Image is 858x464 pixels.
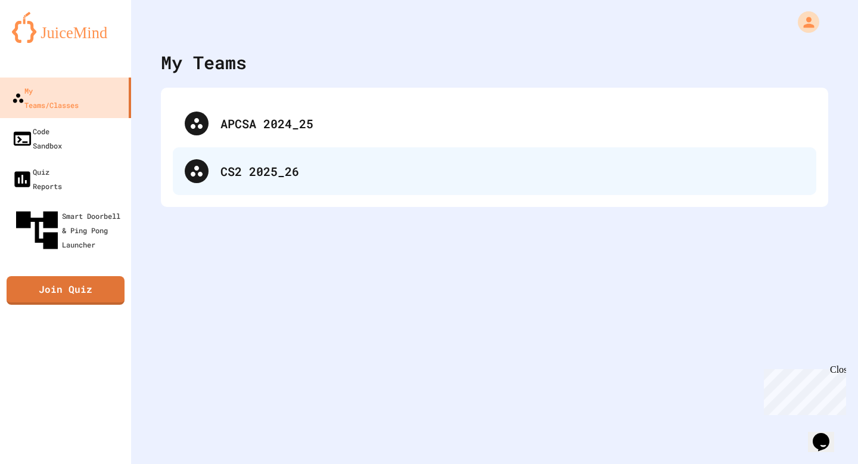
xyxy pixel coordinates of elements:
div: My Account [785,8,822,36]
div: Quiz Reports [12,165,62,193]
div: My Teams [161,49,247,76]
div: Smart Doorbell & Ping Pong Launcher [12,205,126,255]
div: CS2 2025_26 [173,147,816,195]
img: logo-orange.svg [12,12,119,43]
div: My Teams/Classes [12,83,79,112]
div: CS2 2025_26 [220,162,804,180]
div: APCSA 2024_25 [220,115,804,132]
a: Join Quiz [7,276,125,305]
div: APCSA 2024_25 [173,100,816,147]
div: Chat with us now!Close [5,5,82,76]
div: Code Sandbox [12,124,62,153]
iframe: chat widget [759,364,846,415]
iframe: chat widget [808,416,846,452]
